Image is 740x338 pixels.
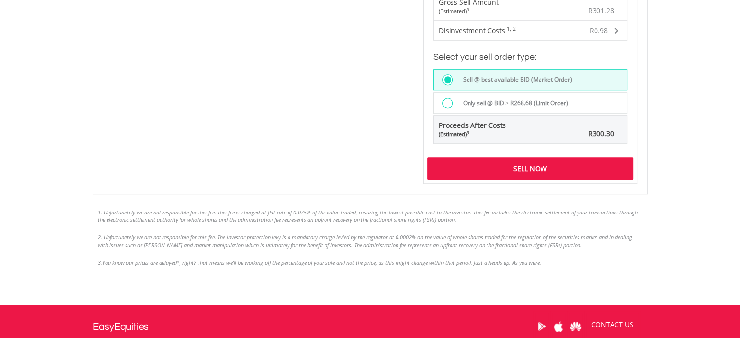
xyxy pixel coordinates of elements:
[457,98,568,108] label: Only sell @ BID ≥ R268.68 (Limit Order)
[588,129,614,138] span: R300.30
[439,26,505,35] span: Disinvestment Costs
[98,209,643,224] li: 1. Unfortunately we are not responsible for this fee. This fee is charged at flat rate of 0.075% ...
[98,259,643,267] li: 3.
[102,259,541,266] span: You know our prices are delayed*, right? That means we’ll be working off the percentage of your s...
[433,51,627,64] h3: Select your sell order type:
[467,130,469,135] sup: 3
[467,7,469,12] sup: 3
[98,233,643,249] li: 2. Unfortunately we are not responsible for this fee. The investor protection levy is a mandatory...
[439,130,506,138] div: (Estimated)
[457,74,572,85] label: Sell @ best available BID (Market Order)
[427,157,633,179] div: Sell Now
[439,121,506,138] span: Proceeds After Costs
[507,25,516,32] sup: 1, 2
[439,7,499,15] div: (Estimated)
[588,6,614,15] span: R301.28
[590,26,608,35] span: R0.98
